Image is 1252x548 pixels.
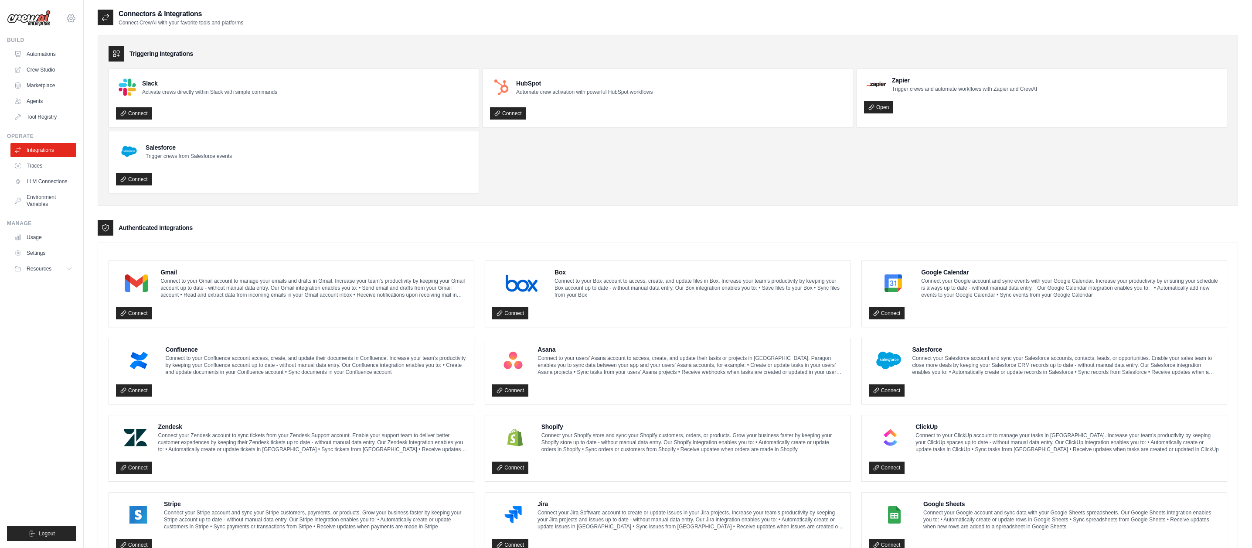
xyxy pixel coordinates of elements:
[10,262,76,276] button: Resources
[871,429,910,446] img: ClickUp Logo
[7,220,76,227] div: Manage
[923,509,1220,530] p: Connect your Google account and sync data with your Google Sheets spreadsheets. Our Google Sheets...
[871,274,915,292] img: Google Calendar Logo
[490,107,526,120] a: Connect
[119,352,159,369] img: Confluence Logo
[7,37,76,44] div: Build
[869,384,905,397] a: Connect
[116,173,152,185] a: Connect
[869,462,905,474] a: Connect
[10,47,76,61] a: Automations
[116,107,152,120] a: Connect
[10,143,76,157] a: Integrations
[129,49,193,58] h3: Triggering Integrations
[158,422,467,431] h4: Zendesk
[119,274,154,292] img: Gmail Logo
[10,230,76,244] a: Usage
[116,307,152,319] a: Connect
[912,345,1220,354] h4: Salesforce
[142,79,277,88] h4: Slack
[495,429,535,446] img: Shopify Logo
[160,277,467,298] p: Connect to your Gmail account to manage your emails and drafts in Gmail. Increase your team’s pro...
[493,79,510,96] img: HubSpot Logo
[158,432,467,453] p: Connect your Zendesk account to sync tickets from your Zendesk Support account. Enable your suppo...
[119,9,243,19] h2: Connectors & Integrations
[142,89,277,96] p: Activate crews directly within Slack with simple commands
[864,101,893,113] a: Open
[39,530,55,537] span: Logout
[923,500,1220,508] h4: Google Sheets
[10,63,76,77] a: Crew Studio
[10,94,76,108] a: Agents
[164,509,467,530] p: Connect your Stripe account and sync your Stripe customers, payments, or products. Grow your busi...
[164,500,467,508] h4: Stripe
[538,345,843,354] h4: Asana
[871,352,906,369] img: Salesforce Logo
[921,268,1220,277] h4: Google Calendar
[541,432,844,453] p: Connect your Shopify store and sync your Shopify customers, orders, or products. Grow your busine...
[10,246,76,260] a: Settings
[146,143,232,152] h4: Salesforce
[165,345,467,354] h4: Confluence
[119,223,193,232] h3: Authenticated Integrations
[516,79,653,88] h4: HubSpot
[912,355,1220,376] p: Connect your Salesforce account and sync your Salesforce accounts, contacts, leads, or opportunit...
[116,384,152,397] a: Connect
[555,277,844,298] p: Connect to your Box account to access, create, and update files in Box. Increase your team’s prod...
[867,82,886,87] img: Zapier Logo
[10,110,76,124] a: Tool Registry
[892,76,1037,85] h4: Zapier
[516,89,653,96] p: Automate crew activation with powerful HubSpot workflows
[871,506,917,524] img: Google Sheets Logo
[492,307,528,319] a: Connect
[492,462,528,474] a: Connect
[160,268,467,277] h4: Gmail
[119,429,152,446] img: Zendesk Logo
[7,133,76,140] div: Operate
[165,355,467,376] p: Connect to your Confluence account access, create, and update their documents in Confluence. Incr...
[492,384,528,397] a: Connect
[119,141,139,162] img: Salesforce Logo
[495,506,531,524] img: Jira Logo
[7,10,51,27] img: Logo
[538,355,843,376] p: Connect to your users’ Asana account to access, create, and update their tasks or projects in [GE...
[146,153,232,160] p: Trigger crews from Salesforce events
[915,422,1220,431] h4: ClickUp
[10,159,76,173] a: Traces
[27,265,51,272] span: Resources
[10,175,76,188] a: LLM Connections
[119,79,136,96] img: Slack Logo
[10,79,76,92] a: Marketplace
[495,274,548,292] img: Box Logo
[892,86,1037,92] p: Trigger crews and automate workflows with Zapier and CrewAI
[869,307,905,319] a: Connect
[555,268,844,277] h4: Box
[116,462,152,474] a: Connect
[119,506,158,524] img: Stripe Logo
[541,422,844,431] h4: Shopify
[7,526,76,541] button: Logout
[119,19,243,26] p: Connect CrewAI with your favorite tools and platforms
[10,190,76,211] a: Environment Variables
[538,500,844,508] h4: Jira
[915,432,1220,453] p: Connect to your ClickUp account to manage your tasks in [GEOGRAPHIC_DATA]. Increase your team’s p...
[495,352,531,369] img: Asana Logo
[538,509,844,530] p: Connect your Jira Software account to create or update issues in your Jira projects. Increase you...
[921,277,1220,298] p: Connect your Google account and sync events with your Google Calendar. Increase your productivity...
